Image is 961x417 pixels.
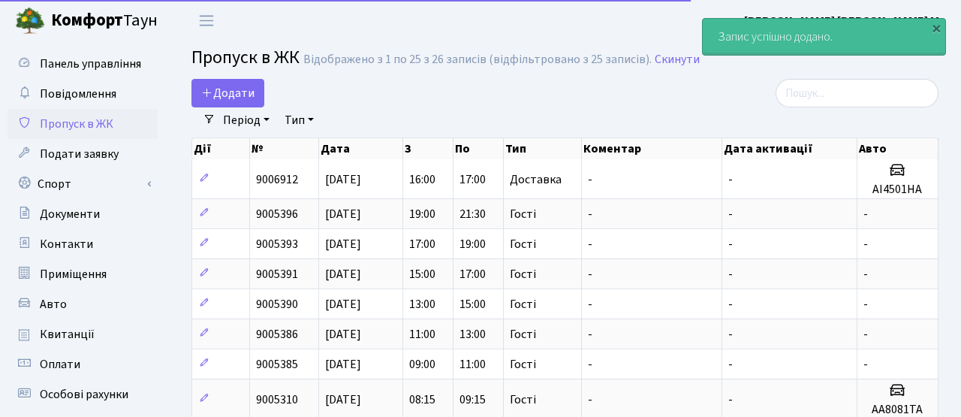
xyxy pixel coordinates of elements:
a: Скинути [655,53,700,67]
span: - [588,236,592,252]
th: Дата [319,138,403,159]
span: 9005310 [256,391,298,408]
th: По [453,138,504,159]
span: 08:15 [409,391,435,408]
span: - [588,266,592,283]
span: - [728,171,733,188]
div: Запис успішно додано. [703,19,945,55]
a: Пропуск в ЖК [8,109,158,139]
span: 09:00 [409,356,435,373]
span: Панель управління [40,56,141,72]
span: Гості [510,358,536,370]
th: Коментар [582,138,723,159]
span: 19:00 [409,206,435,222]
th: Тип [504,138,582,159]
th: Авто [857,138,938,159]
span: Оплати [40,356,80,373]
a: Авто [8,289,158,319]
span: 9005393 [256,236,298,252]
a: Подати заявку [8,139,158,169]
span: - [863,326,868,343]
span: - [728,206,733,222]
th: № [250,138,319,159]
span: Авто [40,296,67,313]
a: Квитанції [8,319,158,349]
th: З [403,138,453,159]
th: Дії [192,138,250,159]
span: Пропуск в ЖК [40,116,113,132]
span: [DATE] [325,326,361,343]
span: - [588,356,592,373]
span: - [588,326,592,343]
a: Контакти [8,229,158,259]
span: 11:00 [409,326,435,343]
span: Документи [40,206,100,222]
a: Повідомлення [8,79,158,109]
span: 9005396 [256,206,298,222]
span: - [588,296,592,313]
span: 17:00 [459,266,486,283]
span: 09:15 [459,391,486,408]
a: [PERSON_NAME] [PERSON_NAME] М. [744,12,943,30]
span: [DATE] [325,391,361,408]
span: [DATE] [325,171,361,188]
span: 9005391 [256,266,298,283]
span: Гості [510,208,536,220]
a: Додати [191,79,264,107]
span: Гості [510,238,536,250]
span: - [588,171,592,188]
span: - [728,266,733,283]
span: Гості [510,268,536,280]
a: Спорт [8,169,158,199]
a: Панель управління [8,49,158,79]
button: Переключити навігацію [188,8,225,33]
span: - [863,206,868,222]
div: Відображено з 1 по 25 з 26 записів (відфільтровано з 25 записів). [303,53,652,67]
input: Пошук... [776,79,938,107]
span: - [728,356,733,373]
span: - [588,391,592,408]
h5: АІ4501НА [863,183,932,197]
span: - [863,266,868,283]
span: - [728,236,733,252]
a: Особові рахунки [8,379,158,409]
span: - [728,391,733,408]
span: Доставка [510,174,562,186]
span: 9005390 [256,296,298,313]
span: [DATE] [325,236,361,252]
span: - [728,296,733,313]
span: 17:00 [409,236,435,252]
span: Додати [201,85,255,101]
span: 19:00 [459,236,486,252]
span: - [863,296,868,313]
span: Таун [51,8,158,34]
span: [DATE] [325,266,361,283]
div: × [929,20,944,35]
span: - [588,206,592,222]
b: [PERSON_NAME] [PERSON_NAME] М. [744,13,943,29]
a: Період [217,107,276,133]
span: Пропуск в ЖК [191,44,300,71]
span: 11:00 [459,356,486,373]
span: - [728,326,733,343]
span: 9006912 [256,171,298,188]
span: Подати заявку [40,146,119,162]
span: 17:00 [459,171,486,188]
span: 21:30 [459,206,486,222]
img: logo.png [15,6,45,36]
span: Квитанції [40,326,95,343]
span: [DATE] [325,296,361,313]
span: - [863,356,868,373]
span: 13:00 [409,296,435,313]
span: 9005386 [256,326,298,343]
span: 15:00 [409,266,435,283]
span: [DATE] [325,206,361,222]
h5: АА8081ТА [863,403,932,417]
span: 13:00 [459,326,486,343]
th: Дата активації [722,138,857,159]
span: Гості [510,328,536,340]
a: Приміщення [8,259,158,289]
span: 15:00 [459,296,486,313]
b: Комфорт [51,8,123,32]
span: - [863,236,868,252]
